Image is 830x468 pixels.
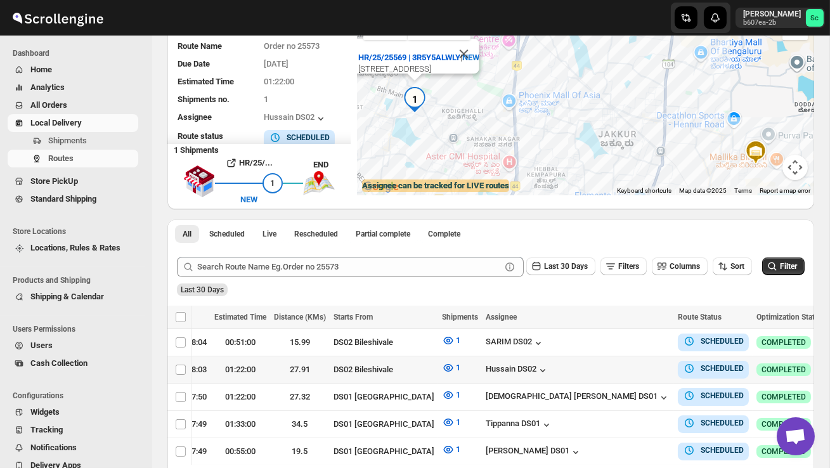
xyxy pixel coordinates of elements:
[30,100,67,110] span: All Orders
[214,336,266,349] div: 00:51:00
[13,48,143,58] span: Dashboard
[197,257,501,277] input: Search Route Name Eg.Order no 25573
[486,337,545,349] button: SARIM DS02
[209,229,245,239] span: Scheduled
[181,285,224,294] span: Last 30 Days
[358,51,479,64] div: |
[264,41,320,51] span: Order no 25573
[30,243,120,252] span: Locations, Rules & Rates
[730,262,744,271] span: Sort
[8,96,138,114] button: All Orders
[617,186,671,195] button: Keyboard shortcuts
[760,187,810,194] a: Report a map error
[8,337,138,354] button: Users
[274,445,326,458] div: 19.5
[449,39,479,69] button: Close
[683,362,744,375] button: SCHEDULED
[486,391,670,404] button: [DEMOGRAPHIC_DATA] [PERSON_NAME] DS01
[8,150,138,167] button: Routes
[486,446,582,458] button: [PERSON_NAME] DS01
[782,155,808,180] button: Map camera controls
[270,178,275,188] span: 1
[670,262,700,271] span: Columns
[736,8,825,28] button: User menu
[215,153,283,173] button: HR/25/...
[762,337,806,348] span: COMPLETED
[456,445,460,454] span: 1
[30,292,104,301] span: Shipping & Calendar
[30,65,52,74] span: Home
[762,257,805,275] button: Filter
[743,19,801,27] p: b607ea-2b
[183,229,191,239] span: All
[358,64,479,74] div: [STREET_ADDRESS]
[486,419,553,431] button: Tippanna DS01
[8,79,138,96] button: Analytics
[167,139,219,155] b: 1 Shipments
[48,153,74,163] span: Routes
[442,313,478,322] span: Shipments
[360,179,402,195] img: Google
[240,193,257,206] div: NEW
[526,257,595,275] button: Last 30 Days
[434,358,468,378] button: 1
[756,313,823,322] span: Optimization Status
[313,159,351,171] div: END
[600,257,647,275] button: Filters
[175,225,199,243] button: All routes
[13,275,143,285] span: Products and Shipping
[263,229,276,239] span: Live
[214,391,266,403] div: 01:22:00
[8,439,138,457] button: Notifications
[334,336,434,349] div: DS02 Bileshivale
[334,391,434,403] div: DS01 [GEOGRAPHIC_DATA]
[334,418,434,431] div: DS01 [GEOGRAPHIC_DATA]
[269,131,330,144] button: SCHEDULED
[683,335,744,348] button: SCHEDULED
[434,385,468,405] button: 1
[762,446,806,457] span: COMPLETED
[743,9,801,19] p: [PERSON_NAME]
[13,391,143,401] span: Configurations
[30,358,88,368] span: Cash Collection
[294,229,338,239] span: Rescheduled
[678,313,722,322] span: Route Status
[456,417,460,427] span: 1
[303,171,335,195] img: trip_end.png
[428,229,460,239] span: Complete
[8,421,138,439] button: Tracking
[701,446,744,455] b: SCHEDULED
[30,118,82,127] span: Local Delivery
[30,443,77,452] span: Notifications
[30,176,78,186] span: Store PickUp
[713,257,752,275] button: Sort
[274,418,326,431] div: 34.5
[734,187,752,194] a: Terms
[683,444,744,457] button: SCHEDULED
[486,364,549,377] button: Hussain DS02
[811,14,819,22] text: Sc
[274,363,326,376] div: 27.91
[334,313,373,322] span: Starts From
[434,412,468,432] button: 1
[8,354,138,372] button: Cash Collection
[679,187,727,194] span: Map data ©2025
[652,257,708,275] button: Columns
[780,262,797,271] span: Filter
[434,439,468,460] button: 1
[8,239,138,257] button: Locations, Rules & Rates
[30,425,63,434] span: Tracking
[239,158,273,167] b: HR/25/...
[183,157,215,206] img: shop.svg
[8,288,138,306] button: Shipping & Calendar
[402,87,427,112] div: 1
[351,48,468,68] button: HR/25/25569 | 3R5Y5ALWLY
[178,112,212,122] span: Assignee
[264,112,327,125] button: Hussain DS02
[434,330,468,351] button: 1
